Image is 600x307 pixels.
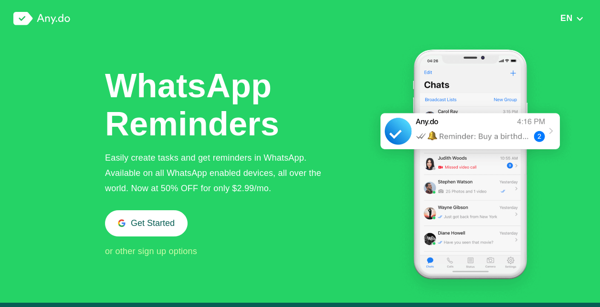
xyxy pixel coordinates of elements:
img: WhatsApp Tasks & Reminders [368,37,573,303]
button: Get Started [105,210,188,236]
button: EN [558,13,587,23]
img: logo [13,12,70,25]
span: or other sign up options [105,246,197,256]
h1: WhatsApp Reminders [105,67,282,143]
div: Easily create tasks and get reminders in WhatsApp. Available on all WhatsApp enabled devices, all... [105,150,337,196]
img: down [576,15,584,22]
span: EN [560,13,573,23]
